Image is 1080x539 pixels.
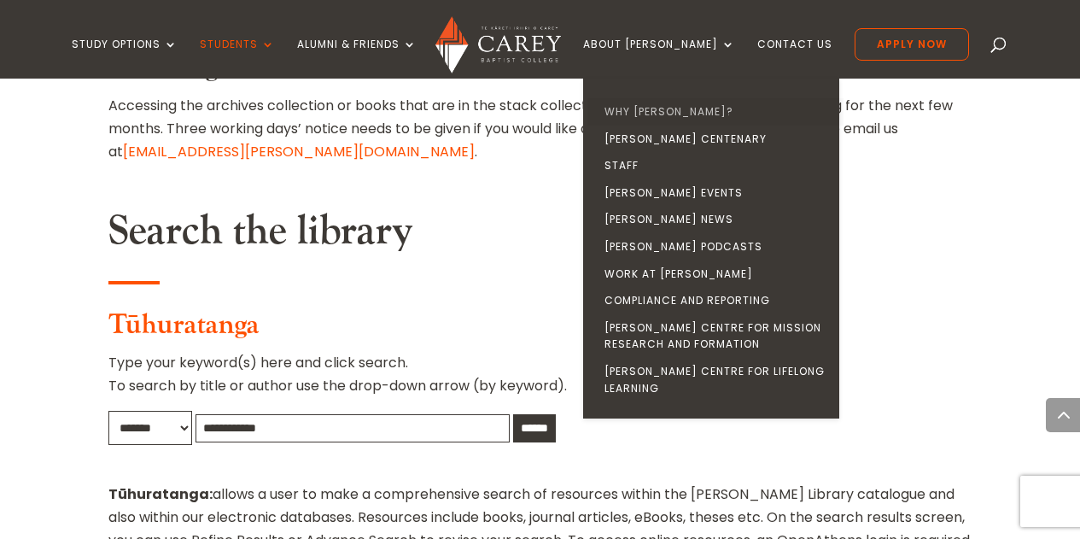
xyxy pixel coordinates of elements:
[583,38,735,79] a: About [PERSON_NAME]
[123,142,475,161] a: [EMAIL_ADDRESS][PERSON_NAME][DOMAIN_NAME]
[587,126,844,153] a: [PERSON_NAME] Centenary
[108,94,972,164] p: Accessing the archives collection or books that are in the stack collection will require some for...
[587,261,844,288] a: Work at [PERSON_NAME]
[108,484,213,504] strong: Tūhuratanga:
[587,179,844,207] a: [PERSON_NAME] Events
[855,28,969,61] a: Apply Now
[587,314,844,358] a: [PERSON_NAME] Centre for Mission Research and Formation
[587,233,844,261] a: [PERSON_NAME] Podcasts
[587,152,844,179] a: Staff
[757,38,832,79] a: Contact Us
[587,206,844,233] a: [PERSON_NAME] News
[587,358,844,401] a: [PERSON_NAME] Centre for Lifelong Learning
[108,351,972,411] p: Type your keyword(s) here and click search. To search by title or author use the drop-down arrow ...
[200,38,275,79] a: Students
[435,16,561,73] img: Carey Baptist College
[587,287,844,314] a: Compliance and Reporting
[108,207,972,265] h2: Search the library
[72,38,178,79] a: Study Options
[587,98,844,126] a: Why [PERSON_NAME]?
[297,38,417,79] a: Alumni & Friends
[108,309,972,350] h3: Tūhuratanga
